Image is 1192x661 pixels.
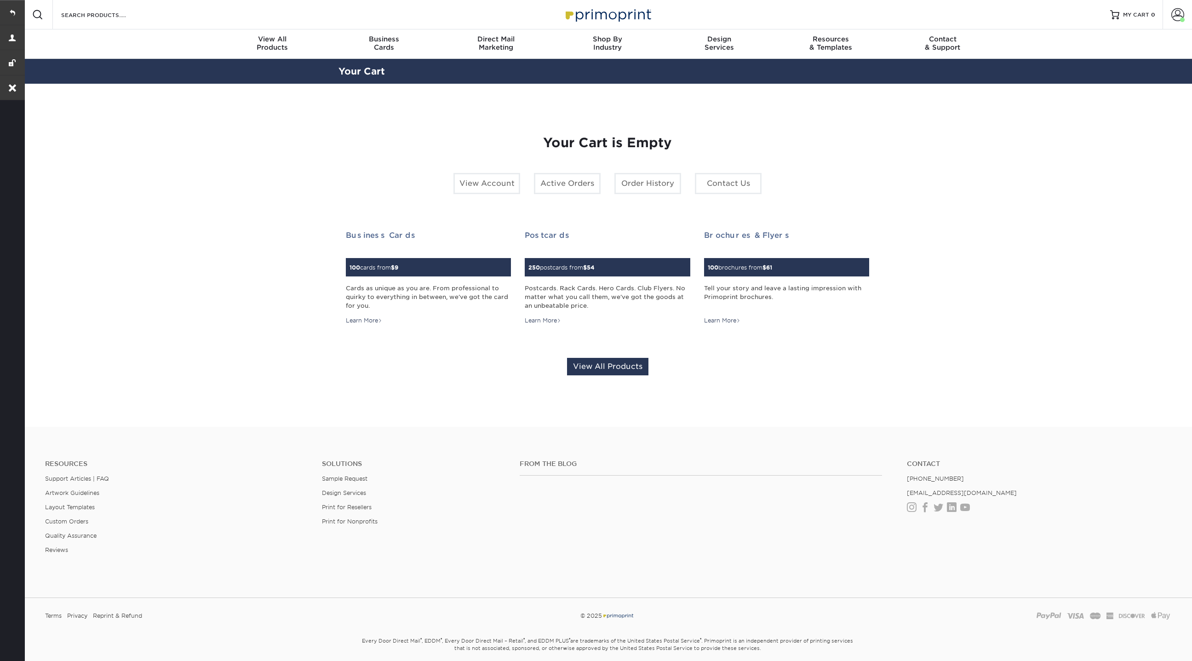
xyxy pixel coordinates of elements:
[534,173,601,194] a: Active Orders
[346,284,511,310] div: Cards as unique as you are. From professional to quirky to everything in between, we've got the c...
[552,35,664,52] div: Industry
[45,532,97,539] a: Quality Assurance
[552,35,664,43] span: Shop By
[695,173,762,194] a: Contact Us
[775,35,887,52] div: & Templates
[887,35,998,43] span: Contact
[775,35,887,43] span: Resources
[583,264,587,271] span: $
[440,35,552,52] div: Marketing
[440,35,552,43] span: Direct Mail
[1123,11,1149,19] span: MY CART
[322,460,506,468] h4: Solutions
[766,264,772,271] span: 61
[45,460,308,468] h4: Resources
[775,29,887,59] a: Resources& Templates
[552,29,664,59] a: Shop ByIndustry
[602,612,634,619] img: Primoprint
[663,29,775,59] a: DesignServices
[93,609,142,623] a: Reprint & Refund
[525,316,561,325] div: Learn More
[614,173,681,194] a: Order History
[907,475,964,482] a: [PHONE_NUMBER]
[346,135,869,151] h1: Your Cart is Empty
[338,66,385,77] a: Your Cart
[346,231,511,325] a: Business Cards 100cards from$9 Cards as unique as you are. From professional to quirky to everyth...
[350,264,360,271] span: 100
[441,637,442,642] sup: ®
[520,460,883,468] h4: From the Blog
[328,35,440,52] div: Cards
[708,264,772,271] small: brochures from
[391,264,395,271] span: $
[395,264,398,271] span: 9
[1151,11,1155,18] span: 0
[525,231,690,325] a: Postcards 250postcards from$54 Postcards. Rack Cards. Hero Cards. Club Flyers. No matter what you...
[45,609,62,623] a: Terms
[350,264,398,271] small: cards from
[704,284,869,310] div: Tell your story and leave a lasting impression with Primoprint brochures.
[328,29,440,59] a: BusinessCards
[587,264,595,271] span: 54
[569,637,570,642] sup: ®
[453,173,520,194] a: View Account
[762,264,766,271] span: $
[907,460,1170,468] a: Contact
[67,609,87,623] a: Privacy
[322,489,366,496] a: Design Services
[523,637,525,642] sup: ®
[418,609,797,623] div: © 2025
[887,35,998,52] div: & Support
[528,264,540,271] span: 250
[704,231,869,240] h2: Brochures & Flyers
[328,35,440,43] span: Business
[567,358,648,375] a: View All Products
[663,35,775,52] div: Services
[663,35,775,43] span: Design
[217,35,328,43] span: View All
[346,316,382,325] div: Learn More
[525,284,690,310] div: Postcards. Rack Cards. Hero Cards. Club Flyers. No matter what you call them, we've got the goods...
[440,29,552,59] a: Direct MailMarketing
[45,504,95,511] a: Layout Templates
[528,264,595,271] small: postcards from
[700,637,701,642] sup: ®
[562,5,653,24] img: Primoprint
[525,231,690,240] h2: Postcards
[704,316,740,325] div: Learn More
[704,231,869,325] a: Brochures & Flyers 100brochures from$61 Tell your story and leave a lasting impression with Primo...
[708,264,718,271] span: 100
[322,518,378,525] a: Print for Nonprofits
[887,29,998,59] a: Contact& Support
[45,518,88,525] a: Custom Orders
[346,231,511,240] h2: Business Cards
[60,9,150,20] input: SEARCH PRODUCTS.....
[420,637,422,642] sup: ®
[322,475,367,482] a: Sample Request
[907,489,1017,496] a: [EMAIL_ADDRESS][DOMAIN_NAME]
[45,489,99,496] a: Artwork Guidelines
[45,475,109,482] a: Support Articles | FAQ
[322,504,372,511] a: Print for Resellers
[217,29,328,59] a: View AllProducts
[45,546,68,553] a: Reviews
[217,35,328,52] div: Products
